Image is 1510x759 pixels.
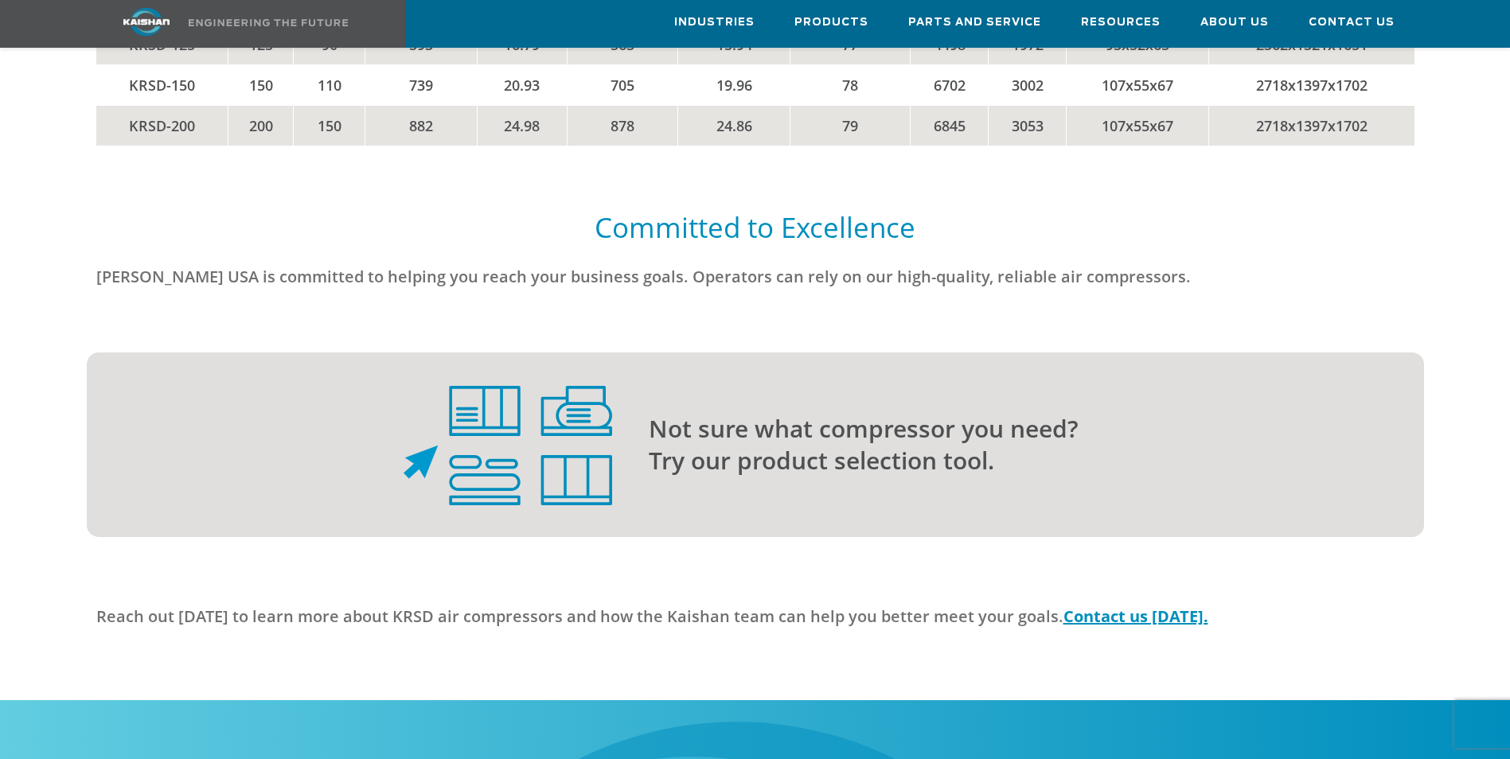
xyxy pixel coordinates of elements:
[189,19,348,26] img: Engineering the future
[911,106,989,146] td: 6845
[567,65,678,106] td: 705
[1081,14,1161,32] span: Resources
[1208,106,1414,146] td: 2718x1397x1702
[908,1,1041,44] a: Parts and Service
[567,106,678,146] td: 878
[478,106,568,146] td: 24.98
[649,413,1360,477] p: Not sure what compressor you need? Try our product selection tool.
[404,386,612,505] img: product select tool icon
[1208,65,1414,106] td: 2718x1397x1702
[478,65,568,106] td: 20.93
[790,106,911,146] td: 79
[365,106,478,146] td: 882
[989,65,1067,106] td: 3002
[1067,106,1208,146] td: 107x55x67
[1309,1,1395,44] a: Contact Us
[294,65,365,106] td: 110
[674,14,755,32] span: Industries
[794,14,868,32] span: Products
[1081,1,1161,44] a: Resources
[87,8,206,36] img: kaishan logo
[790,65,911,106] td: 78
[674,1,755,44] a: Industries
[96,261,1360,293] p: [PERSON_NAME] USA is committed to helping you reach your business goals. Operators can rely on ou...
[228,65,294,106] td: 150
[1200,14,1269,32] span: About Us
[1309,14,1395,32] span: Contact Us
[678,65,790,106] td: 19.96
[96,106,228,146] td: KRSD-200
[911,65,989,106] td: 6702
[1063,605,1208,627] a: Contact us [DATE].
[1067,65,1208,106] td: 107x55x67
[294,106,365,146] td: 150
[989,106,1067,146] td: 3053
[1200,1,1269,44] a: About Us
[365,65,478,106] td: 739
[96,601,1360,632] p: Reach out [DATE] to learn more about KRSD air compressors and how the Kaishan team can help you b...
[96,65,228,106] td: KRSD-150
[908,14,1041,32] span: Parts and Service
[96,386,612,505] div: product select tool icon
[228,106,294,146] td: 200
[678,106,790,146] td: 24.86
[794,1,868,44] a: Products
[96,209,1414,245] h5: Committed to Excellence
